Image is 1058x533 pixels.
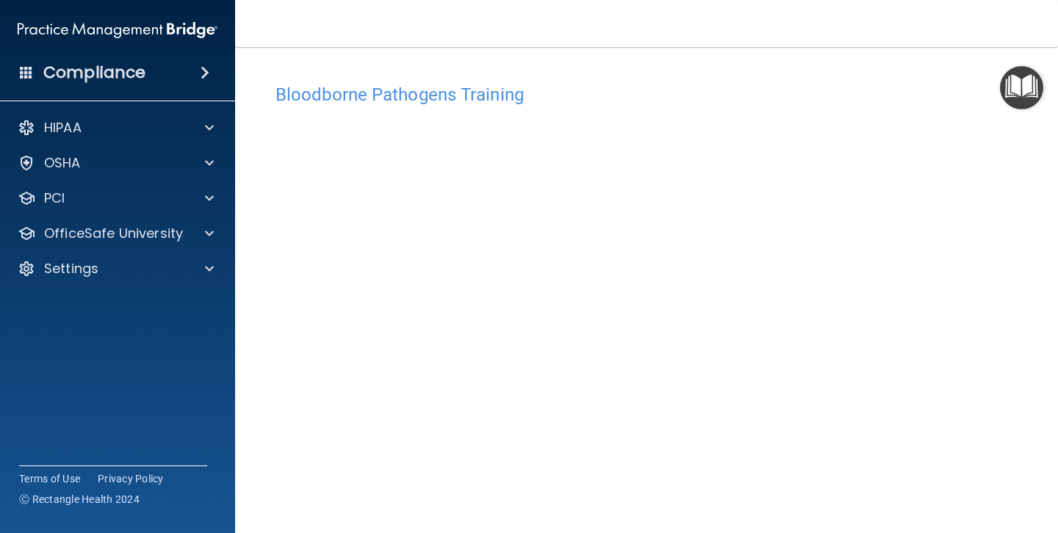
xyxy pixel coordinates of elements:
[18,119,214,137] a: HIPAA
[1000,66,1043,109] button: Open Resource Center
[44,225,183,242] p: OfficeSafe University
[44,189,65,207] p: PCI
[44,154,81,172] p: OSHA
[18,154,214,172] a: OSHA
[44,119,82,137] p: HIPAA
[18,260,214,278] a: Settings
[44,260,98,278] p: Settings
[18,15,217,45] img: PMB logo
[18,189,214,207] a: PCI
[19,471,80,486] a: Terms of Use
[43,62,145,83] h4: Compliance
[276,85,1018,104] h4: Bloodborne Pathogens Training
[98,471,164,486] a: Privacy Policy
[18,225,214,242] a: OfficeSafe University
[985,442,1040,498] iframe: Drift Widget Chat Controller
[19,492,140,507] span: Ⓒ Rectangle Health 2024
